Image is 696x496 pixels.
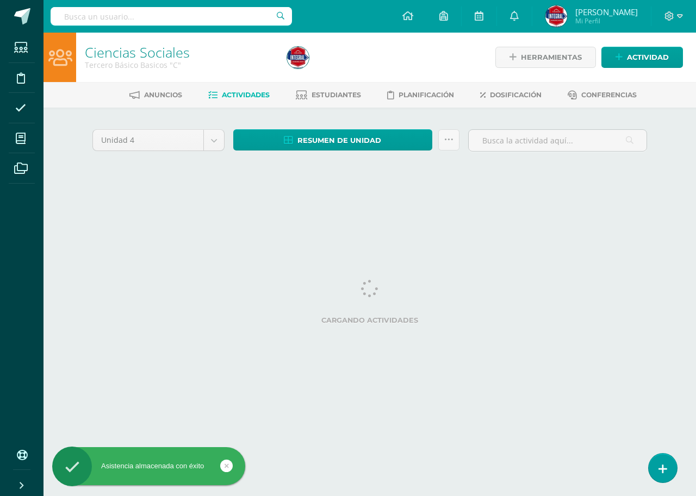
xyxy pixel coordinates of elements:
a: Anuncios [129,86,182,104]
a: Estudiantes [296,86,361,104]
span: Mi Perfil [575,16,638,26]
div: Asistencia almacenada con éxito [52,461,245,471]
a: Resumen de unidad [233,129,432,150]
input: Busca un usuario... [51,7,292,26]
span: [PERSON_NAME] [575,7,638,17]
label: Cargando actividades [92,316,647,324]
a: Actividad [601,47,683,68]
a: Ciencias Sociales [85,43,190,61]
a: Conferencias [568,86,637,104]
span: Planificación [399,91,454,99]
span: Conferencias [581,91,637,99]
img: 9479b67508c872087c746233754dda3e.png [287,47,309,68]
div: Tercero Básico Basicos 'C' [85,60,274,70]
span: Unidad 4 [101,130,195,150]
a: Actividades [208,86,270,104]
span: Dosificación [490,91,542,99]
span: Estudiantes [312,91,361,99]
img: 9479b67508c872087c746233754dda3e.png [545,5,567,27]
span: Herramientas [521,47,582,67]
span: Resumen de unidad [297,130,381,150]
a: Herramientas [495,47,596,68]
span: Anuncios [144,91,182,99]
a: Planificación [387,86,454,104]
span: Actividad [627,47,669,67]
h1: Ciencias Sociales [85,45,274,60]
a: Unidad 4 [93,130,224,150]
input: Busca la actividad aquí... [469,130,647,151]
span: Actividades [222,91,270,99]
a: Dosificación [480,86,542,104]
